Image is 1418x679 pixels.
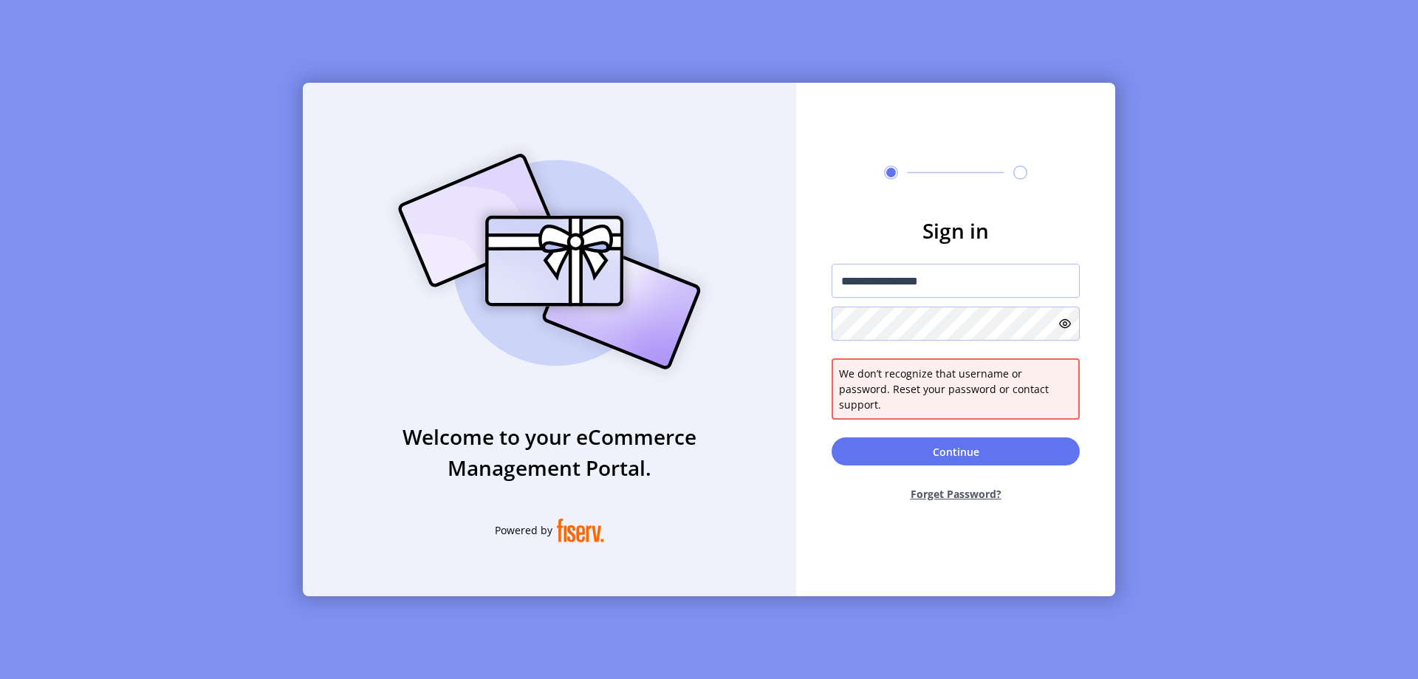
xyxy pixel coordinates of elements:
h3: Sign in [832,215,1080,246]
button: Continue [832,437,1080,465]
button: Forget Password? [832,474,1080,513]
span: Powered by [495,522,552,538]
span: We don’t recognize that username or password. Reset your password or contact support. [839,366,1072,412]
img: card_Illustration.svg [376,137,723,386]
h3: Welcome to your eCommerce Management Portal. [303,421,796,483]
